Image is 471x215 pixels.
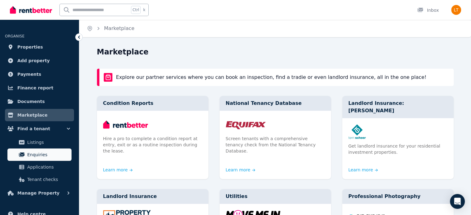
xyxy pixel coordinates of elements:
h1: Marketplace [97,47,149,57]
span: Tenant checks [27,176,69,183]
img: Leanne Taylor [451,5,461,15]
a: Applications [7,161,72,173]
a: Learn more [226,167,255,173]
div: Inbox [417,7,439,13]
div: National Tenancy Database [220,96,331,111]
span: Finance report [17,84,53,92]
span: Applications [27,163,69,171]
p: Explore our partner services where you can book an inspection, find a tradie or even landlord ins... [116,74,426,81]
p: Screen tenants with a comprehensive tenancy check from the National Tenancy Database. [226,135,325,154]
span: Manage Property [17,189,59,197]
a: Learn more [348,167,378,173]
span: Documents [17,98,45,105]
a: Tenant checks [7,173,72,186]
div: Landlord Insurance [97,189,208,204]
div: Professional Photography [342,189,454,204]
p: Hire a pro to complete a condition report at entry, exit or as a routine inspection during the le... [103,135,202,154]
a: Payments [5,68,74,80]
a: Learn more [103,167,133,173]
div: Utilities [220,189,331,204]
span: k [143,7,145,12]
a: Finance report [5,82,74,94]
a: Add property [5,54,74,67]
button: Find a tenant [5,123,74,135]
a: Enquiries [7,148,72,161]
div: Landlord Insurance: [PERSON_NAME] [342,96,454,118]
img: RentBetter [10,5,52,15]
span: Add property [17,57,50,64]
div: Condition Reports [97,96,208,111]
button: Manage Property [5,187,74,199]
img: rentBetter Marketplace [104,73,112,82]
span: Listings [27,139,69,146]
div: Open Intercom Messenger [450,194,465,209]
img: National Tenancy Database [226,117,325,132]
span: Enquiries [27,151,69,158]
a: Documents [5,95,74,108]
img: Condition Reports [103,117,202,132]
span: Ctrl [131,6,141,14]
a: Properties [5,41,74,53]
span: Properties [17,43,43,51]
span: ORGANISE [5,34,24,38]
span: Payments [17,71,41,78]
a: Listings [7,136,72,148]
nav: Breadcrumb [79,20,142,37]
p: Get landlord insurance for your residential investment properties. [348,143,447,155]
a: Marketplace [104,25,134,31]
span: Find a tenant [17,125,50,132]
img: Landlord Insurance: Terri Scheer [348,124,447,139]
a: Marketplace [5,109,74,121]
span: Marketplace [17,111,47,119]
